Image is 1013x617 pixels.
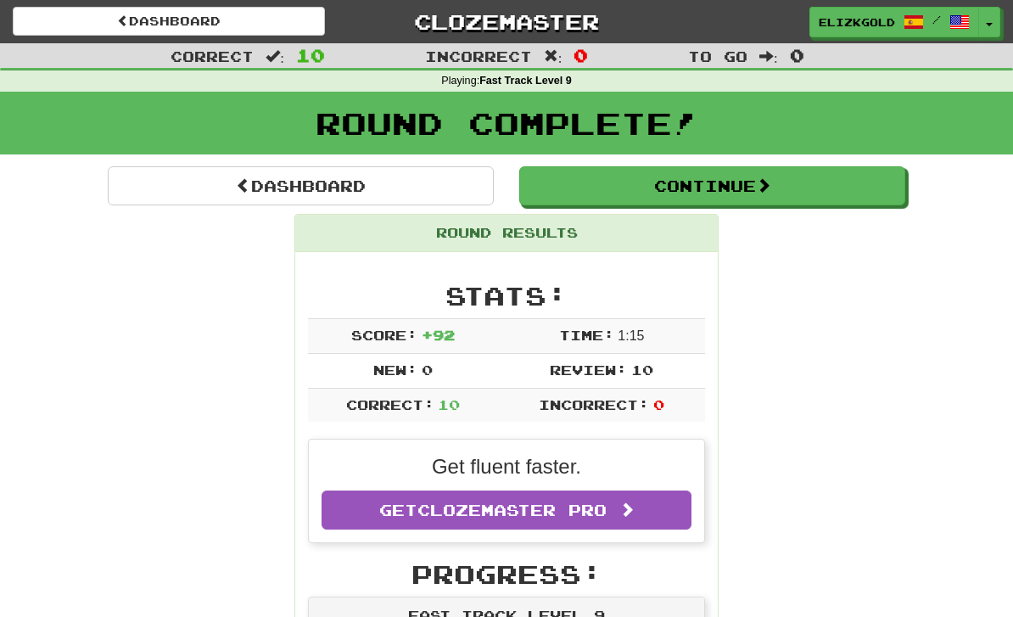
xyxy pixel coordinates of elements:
[6,106,1007,140] h1: Round Complete!
[479,75,572,87] strong: Fast Track Level 9
[574,45,588,65] span: 0
[618,328,644,343] span: 1 : 15
[308,560,705,588] h2: Progress:
[346,396,434,412] span: Correct:
[809,7,979,37] a: Elizkgold /
[653,396,664,412] span: 0
[688,48,747,65] span: To go
[819,14,895,30] span: Elizkgold
[544,49,562,64] span: :
[425,48,532,65] span: Incorrect
[322,452,691,481] p: Get fluent faster.
[322,491,691,530] a: GetClozemaster Pro
[373,362,417,378] span: New:
[266,49,284,64] span: :
[13,7,325,36] a: Dashboard
[790,45,804,65] span: 0
[351,327,417,343] span: Score:
[171,48,254,65] span: Correct
[422,327,455,343] span: + 92
[350,7,663,36] a: Clozemaster
[308,282,705,310] h2: Stats:
[559,327,614,343] span: Time:
[932,14,941,25] span: /
[422,362,433,378] span: 0
[438,396,460,412] span: 10
[539,396,649,412] span: Incorrect:
[296,45,325,65] span: 10
[417,501,607,519] span: Clozemaster Pro
[295,215,718,252] div: Round Results
[550,362,627,378] span: Review:
[519,166,905,205] button: Continue
[759,49,778,64] span: :
[108,166,494,205] a: Dashboard
[631,362,653,378] span: 10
